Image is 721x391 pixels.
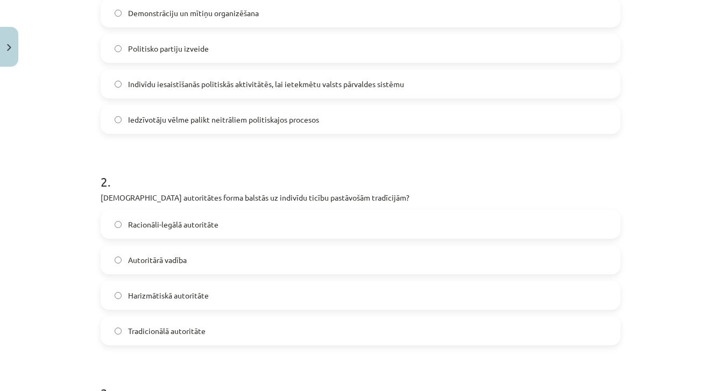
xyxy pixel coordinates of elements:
span: Tradicionālā autoritāte [128,325,206,337]
p: [DEMOGRAPHIC_DATA] autoritātes forma balstās uz indivīdu ticību pastāvošām tradīcijām? [101,192,620,203]
input: Autoritārā vadība [115,257,122,264]
img: icon-close-lesson-0947bae3869378f0d4975bcd49f059093ad1ed9edebbc8119c70593378902aed.svg [7,44,11,51]
span: Iedzīvotāju vēlme palikt neitrāliem politiskajos procesos [128,114,319,125]
input: Racionāli-legālā autoritāte [115,221,122,228]
input: Politisko partiju izveide [115,45,122,52]
span: Demonstrāciju un mītiņu organizēšana [128,8,259,19]
span: Harizmātiskā autoritāte [128,290,209,301]
input: Tradicionālā autoritāte [115,328,122,335]
span: Racionāli-legālā autoritāte [128,219,218,230]
span: Indivīdu iesaistīšanās politiskās aktivitātēs, lai ietekmētu valsts pārvaldes sistēmu [128,79,404,90]
input: Demonstrāciju un mītiņu organizēšana [115,10,122,17]
input: Harizmātiskā autoritāte [115,292,122,299]
span: Autoritārā vadība [128,254,187,266]
span: Politisko partiju izveide [128,43,209,54]
input: Iedzīvotāju vēlme palikt neitrāliem politiskajos procesos [115,116,122,123]
input: Indivīdu iesaistīšanās politiskās aktivitātēs, lai ietekmētu valsts pārvaldes sistēmu [115,81,122,88]
h1: 2 . [101,155,620,189]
